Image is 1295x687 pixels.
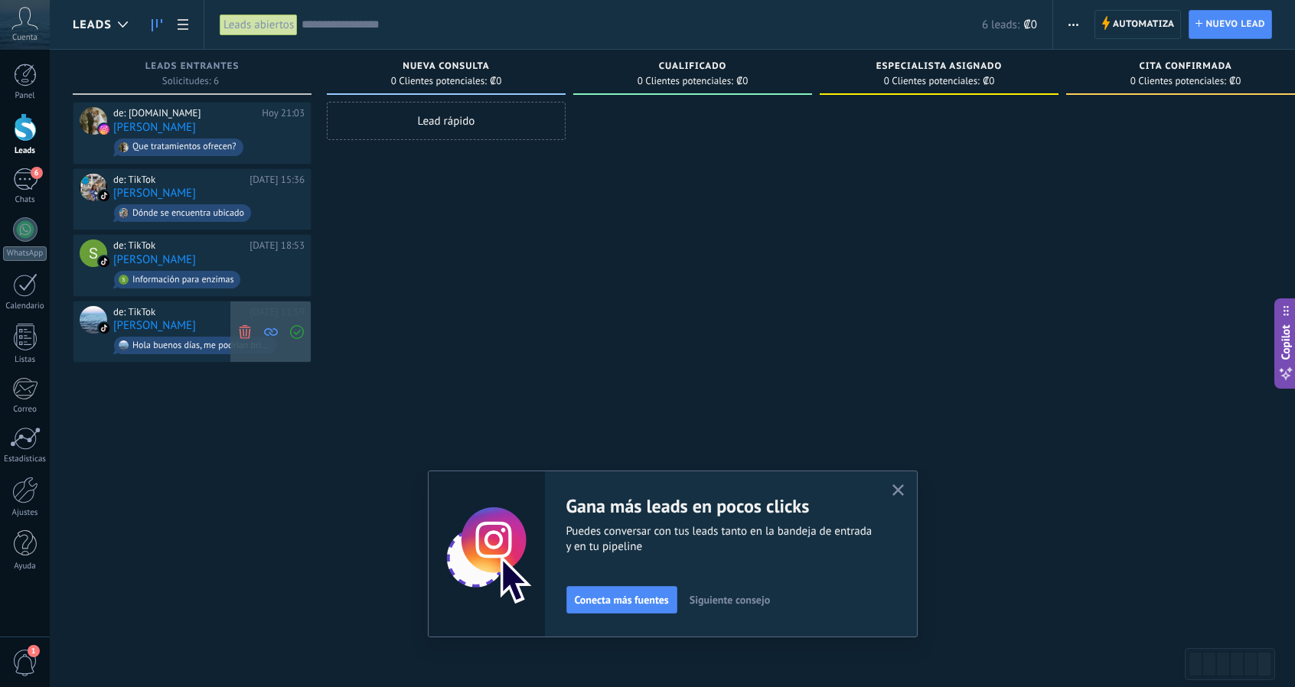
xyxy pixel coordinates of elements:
[80,61,304,74] div: Leads Entrantes
[581,61,804,74] div: Cualificado
[3,454,47,464] div: Estadísticas
[80,174,107,201] div: Maria Elena Cisneros
[566,494,874,518] h2: Gana más leads en pocos clicks
[113,174,244,186] div: de: TikTok
[132,340,270,351] div: Hola buenos días, me podrían brindar información de las lipoenzimas es q tengo unos gorditos en l...
[1113,11,1175,38] span: Automatiza
[28,645,40,657] span: 1
[3,146,47,156] div: Leads
[73,18,112,32] span: Leads
[983,77,994,86] span: ₡0
[1139,61,1231,72] span: Cita confirmada
[638,77,733,86] span: 0 Clientes potenciales:
[391,77,487,86] span: 0 Clientes potenciales:
[876,61,1002,72] span: Especialista asignado
[1094,10,1182,39] a: Automatiza
[80,239,107,267] div: shana
[3,508,47,518] div: Ajustes
[132,208,244,219] div: Dónde se encuentra ubicado
[827,61,1051,74] div: Especialista asignado
[113,239,244,252] div: de: TikTok
[145,61,240,72] span: Leads Entrantes
[1278,325,1293,360] span: Copilot
[327,102,566,140] div: Lead rápido
[80,306,107,334] div: Ani Alvarez Amaya
[334,61,558,74] div: Nueva consulta
[99,256,109,267] img: tiktok_kommo.svg
[3,562,47,571] div: Ayuda
[566,524,874,555] span: Puedes conversar con tus leads tanto en la bandeja de entrada y en tu pipeline
[170,10,196,40] a: Lista
[1229,77,1241,86] span: ₡0
[1189,10,1272,39] a: Nuevo lead
[31,167,43,179] span: 6
[132,142,236,152] div: Que tratamientos ofrecen?
[3,301,47,311] div: Calendario
[659,61,727,72] span: Cualificado
[220,14,298,36] div: Leads abiertos
[99,124,109,135] img: instagram.svg
[250,174,305,186] div: [DATE] 15:36
[3,405,47,415] div: Correo
[1205,11,1265,38] span: Nuevo lead
[113,253,196,266] a: [PERSON_NAME]
[3,246,47,261] div: WhatsApp
[162,77,219,86] span: Solicitudes: 6
[690,594,770,605] span: Siguiente consejo
[250,239,305,252] div: [DATE] 18:53
[566,586,677,614] button: Conecta más fuentes
[1130,77,1226,86] span: 0 Clientes potenciales:
[490,77,501,86] span: ₡0
[575,594,669,605] span: Conecta más fuentes
[982,18,1019,32] span: 6 leads:
[99,190,109,201] img: tiktok_kommo.svg
[132,275,233,285] div: Información para enzimas
[3,195,47,205] div: Chats
[113,121,196,134] a: [PERSON_NAME]
[3,91,47,101] div: Panel
[403,61,489,72] span: Nueva consulta
[113,107,256,119] div: de: [DOMAIN_NAME]
[3,355,47,365] div: Listas
[683,588,777,611] button: Siguiente consejo
[1023,18,1037,32] span: ₡0
[12,33,38,43] span: Cuenta
[113,187,196,200] a: [PERSON_NAME]
[80,107,107,135] div: Campbell Tati
[113,319,196,332] a: [PERSON_NAME]
[262,107,305,119] div: Hoy 21:03
[884,77,980,86] span: 0 Clientes potenciales:
[1062,10,1085,39] button: Más
[736,77,748,86] span: ₡0
[113,306,244,318] div: de: TikTok
[144,10,170,40] a: Leads
[99,323,109,334] img: tiktok_kommo.svg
